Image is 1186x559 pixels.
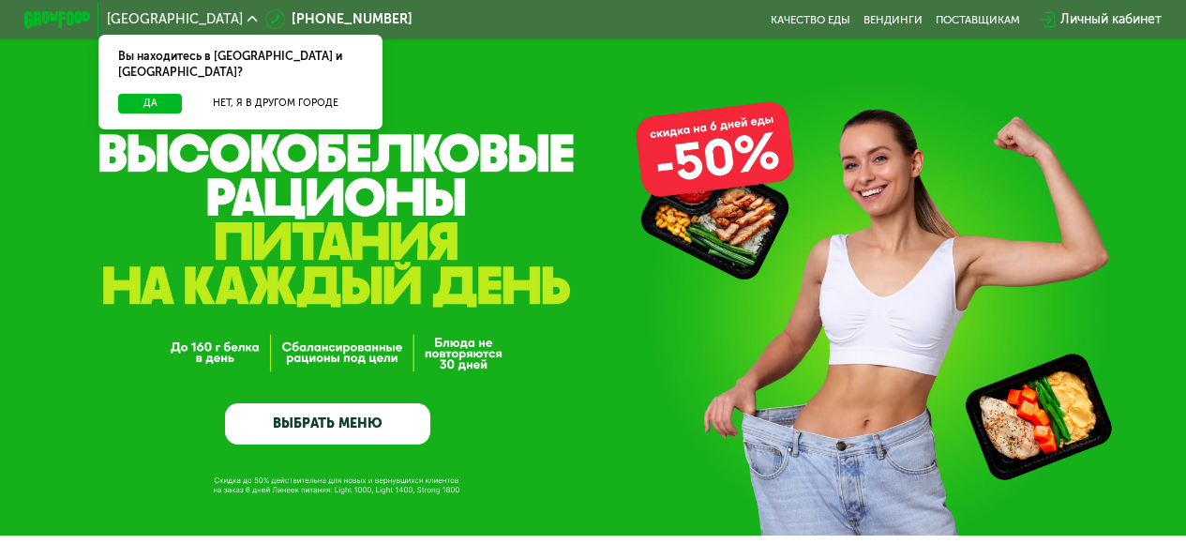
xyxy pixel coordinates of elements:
a: Качество еды [771,13,850,26]
a: ВЫБРАТЬ МЕНЮ [225,403,430,445]
button: Нет, я в другом городе [188,94,362,113]
a: [PHONE_NUMBER] [265,9,413,29]
div: поставщикам [936,13,1020,26]
button: Да [118,94,182,113]
a: Вендинги [863,13,923,26]
div: Личный кабинет [1060,9,1162,29]
div: Вы находитесь в [GEOGRAPHIC_DATA] и [GEOGRAPHIC_DATA]? [98,35,382,94]
span: [GEOGRAPHIC_DATA] [107,13,243,26]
